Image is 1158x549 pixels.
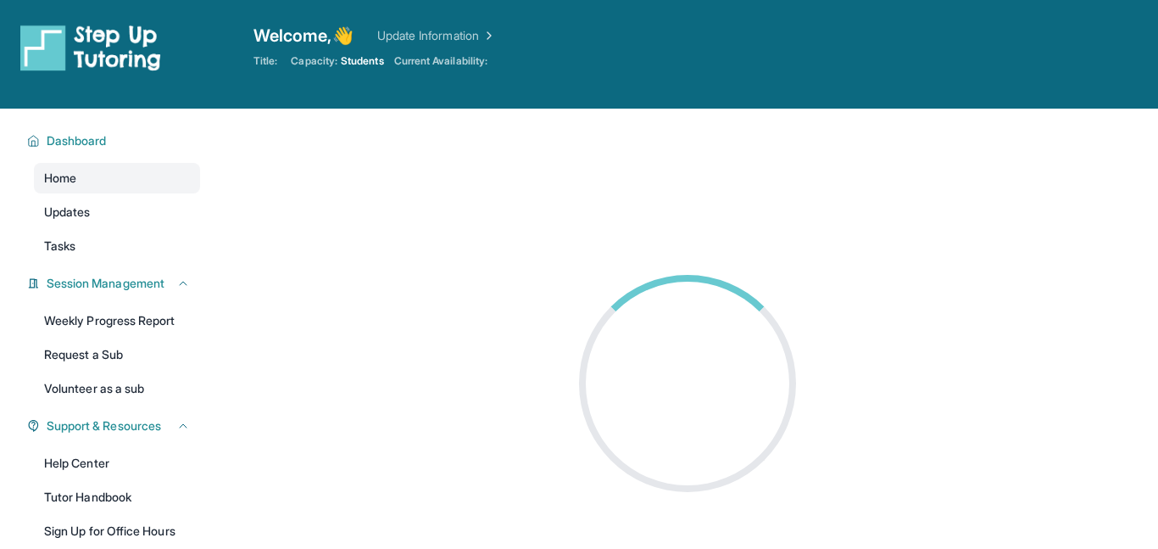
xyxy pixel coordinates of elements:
a: Home [34,163,200,193]
a: Update Information [377,27,496,44]
span: Current Availability: [394,54,487,68]
span: Dashboard [47,132,107,149]
img: Chevron Right [479,27,496,44]
a: Weekly Progress Report [34,305,200,336]
span: Capacity: [291,54,337,68]
a: Sign Up for Office Hours [34,516,200,546]
button: Dashboard [40,132,190,149]
span: Home [44,170,76,187]
span: Tasks [44,238,75,255]
span: Updates [44,204,91,221]
img: logo [20,24,161,71]
button: Session Management [40,275,190,292]
a: Updates [34,197,200,227]
a: Help Center [34,448,200,479]
span: Welcome, 👋 [253,24,354,48]
a: Tutor Handbook [34,482,200,513]
a: Tasks [34,231,200,261]
a: Request a Sub [34,339,200,370]
a: Volunteer as a sub [34,373,200,404]
span: Session Management [47,275,164,292]
span: Title: [253,54,277,68]
span: Students [341,54,384,68]
span: Support & Resources [47,417,161,434]
button: Support & Resources [40,417,190,434]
